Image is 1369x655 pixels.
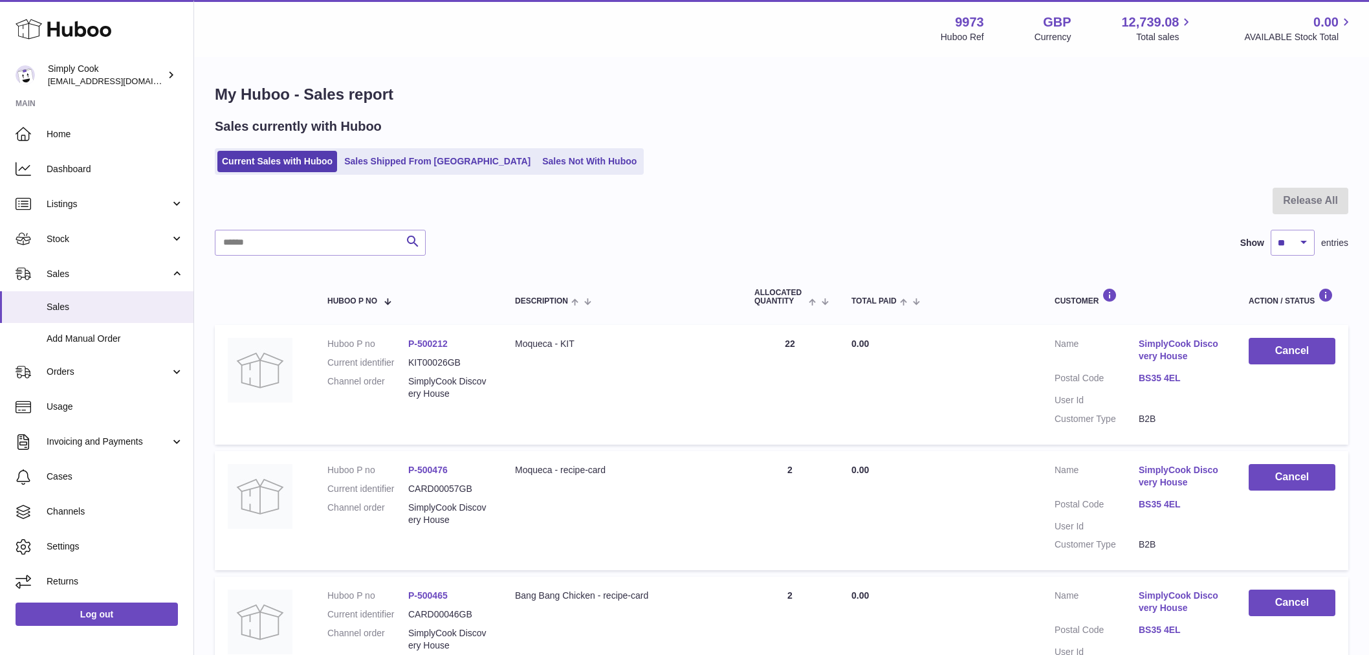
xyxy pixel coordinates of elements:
[408,502,489,526] dd: SimplyCook Discovery House
[1055,288,1223,305] div: Customer
[941,31,984,43] div: Huboo Ref
[515,297,568,305] span: Description
[851,339,869,349] span: 0.00
[1043,14,1071,31] strong: GBP
[1240,237,1264,249] label: Show
[408,465,448,475] a: P-500476
[1055,394,1139,406] dt: User Id
[408,375,489,400] dd: SimplyCook Discovery House
[1055,372,1139,388] dt: Postal Code
[47,505,184,518] span: Channels
[327,608,408,621] dt: Current identifier
[408,590,448,601] a: P-500465
[327,502,408,526] dt: Channel order
[47,163,184,175] span: Dashboard
[215,118,382,135] h2: Sales currently with Huboo
[1139,538,1223,551] dd: B2B
[741,325,838,444] td: 22
[217,151,337,172] a: Current Sales with Huboo
[47,401,184,413] span: Usage
[1139,464,1223,489] a: SimplyCook Discovery House
[1055,338,1139,366] dt: Name
[1035,31,1071,43] div: Currency
[327,338,408,350] dt: Huboo P no
[16,603,178,626] a: Log out
[515,338,728,350] div: Moqueca - KIT
[1139,498,1223,511] a: BS35 4EL
[47,471,184,483] span: Cases
[1136,31,1194,43] span: Total sales
[408,483,489,495] dd: CARD00057GB
[327,375,408,400] dt: Channel order
[1249,590,1335,616] button: Cancel
[327,357,408,369] dt: Current identifier
[47,436,170,448] span: Invoicing and Payments
[851,465,869,475] span: 0.00
[1139,624,1223,636] a: BS35 4EL
[47,198,170,210] span: Listings
[47,128,184,140] span: Home
[327,464,408,476] dt: Huboo P no
[228,338,292,403] img: no-photo.jpg
[47,268,170,280] span: Sales
[1139,413,1223,425] dd: B2B
[1139,338,1223,362] a: SimplyCook Discovery House
[340,151,535,172] a: Sales Shipped From [GEOGRAPHIC_DATA]
[1055,464,1139,492] dt: Name
[1244,14,1353,43] a: 0.00 AVAILABLE Stock Total
[327,297,377,305] span: Huboo P no
[1249,464,1335,491] button: Cancel
[16,65,35,85] img: internalAdmin-9973@internal.huboo.com
[1139,590,1223,614] a: SimplyCook Discovery House
[47,333,184,345] span: Add Manual Order
[408,357,489,369] dd: KIT00026GB
[1313,14,1339,31] span: 0.00
[538,151,641,172] a: Sales Not With Huboo
[1055,413,1139,425] dt: Customer Type
[48,63,164,87] div: Simply Cook
[327,627,408,652] dt: Channel order
[515,464,728,476] div: Moqueca - recipe-card
[1321,237,1348,249] span: entries
[754,289,805,305] span: ALLOCATED Quantity
[1055,624,1139,639] dt: Postal Code
[47,575,184,588] span: Returns
[741,451,838,570] td: 2
[1121,14,1179,31] span: 12,739.08
[48,76,190,86] span: [EMAIL_ADDRESS][DOMAIN_NAME]
[851,590,869,601] span: 0.00
[851,297,897,305] span: Total paid
[1055,520,1139,533] dt: User Id
[408,608,489,621] dd: CARD00046GB
[327,483,408,495] dt: Current identifier
[47,366,170,378] span: Orders
[1055,498,1139,514] dt: Postal Code
[1249,338,1335,364] button: Cancel
[1121,14,1194,43] a: 12,739.08 Total sales
[47,233,170,245] span: Stock
[47,540,184,553] span: Settings
[408,627,489,652] dd: SimplyCook Discovery House
[215,84,1348,105] h1: My Huboo - Sales report
[1055,590,1139,617] dt: Name
[955,14,984,31] strong: 9973
[1249,288,1335,305] div: Action / Status
[408,339,448,349] a: P-500212
[1244,31,1353,43] span: AVAILABLE Stock Total
[228,464,292,529] img: no-photo.jpg
[47,301,184,313] span: Sales
[1055,538,1139,551] dt: Customer Type
[515,590,728,602] div: Bang Bang Chicken - recipe-card
[228,590,292,654] img: no-photo.jpg
[327,590,408,602] dt: Huboo P no
[1139,372,1223,384] a: BS35 4EL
